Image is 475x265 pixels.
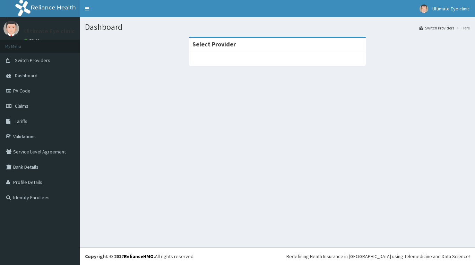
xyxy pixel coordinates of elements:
div: Redefining Heath Insurance in [GEOGRAPHIC_DATA] using Telemedicine and Data Science! [286,253,470,260]
span: Claims [15,103,28,109]
img: User Image [420,5,428,13]
span: Switch Providers [15,57,50,63]
img: User Image [3,21,19,36]
span: Dashboard [15,72,37,79]
span: Tariffs [15,118,27,124]
strong: Select Provider [192,40,236,48]
a: Online [24,38,41,43]
p: Ultimate Eye clinic [24,28,75,34]
footer: All rights reserved. [80,247,475,265]
h1: Dashboard [85,23,470,32]
a: Switch Providers [419,25,454,31]
strong: Copyright © 2017 . [85,253,155,259]
span: Ultimate Eye clinic [432,6,470,12]
li: Here [455,25,470,31]
a: RelianceHMO [124,253,154,259]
